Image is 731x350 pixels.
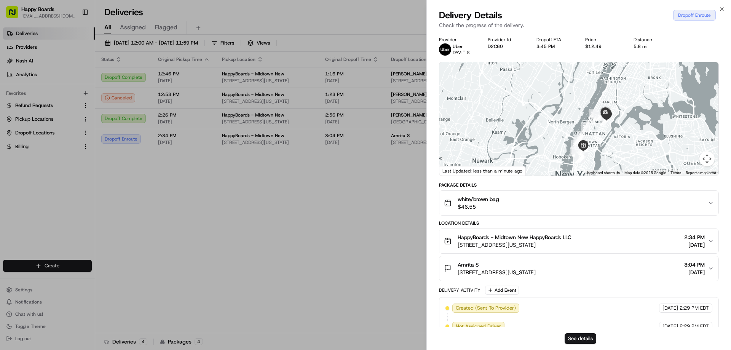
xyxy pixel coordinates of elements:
[488,43,503,50] button: D2C60
[571,145,579,154] div: 1
[76,189,92,195] span: Pylon
[72,170,122,178] span: API Documentation
[581,122,589,131] div: 25
[536,43,573,50] div: 3:45 PM
[585,37,622,43] div: Price
[662,305,678,312] span: [DATE]
[458,261,479,268] span: Amrita S
[485,286,519,295] button: Add Event
[686,171,716,175] a: Report a map error
[458,268,536,276] span: [STREET_ADDRESS][US_STATE]
[670,171,681,175] a: Terms
[439,9,502,21] span: Delivery Details
[25,139,28,145] span: •
[441,166,466,176] img: Google
[680,305,709,312] span: 2:29 PM EDT
[439,229,718,253] button: HappyBoards - Midtown New HappyBoards LLC[STREET_ADDRESS][US_STATE]2:34 PM[DATE]
[456,323,501,330] span: Not Assigned Driver
[456,305,516,312] span: Created (Sent To Provider)
[576,153,585,162] div: 12
[16,73,30,86] img: 1732323095091-59ea418b-cfe3-43c8-9ae0-d0d06d6fd42c
[441,166,466,176] a: Open this area in Google Maps (opens a new window)
[8,73,21,86] img: 1736555255976-a54dd68f-1ca7-489b-9aae-adbdc363a1c4
[34,73,125,80] div: Start new chat
[575,134,583,143] div: 23
[684,233,705,241] span: 2:34 PM
[439,182,719,188] div: Package Details
[577,131,585,139] div: 24
[20,49,126,57] input: Clear
[565,333,596,344] button: See details
[571,140,579,149] div: 20
[576,155,584,163] div: 11
[573,149,581,157] div: 7
[684,241,705,249] span: [DATE]
[439,191,718,215] button: white/brown bag$46.55
[570,147,579,156] div: 2
[15,118,21,125] img: 1736555255976-a54dd68f-1ca7-489b-9aae-adbdc363a1c4
[579,147,588,156] div: 13
[699,151,715,166] button: Map camera controls
[8,171,14,177] div: 📗
[458,203,499,211] span: $46.55
[129,75,139,84] button: Start new chat
[439,21,719,29] p: Check the progress of the delivery.
[102,118,105,124] span: •
[634,37,670,43] div: Distance
[453,50,471,56] span: DAVIT S.
[439,256,718,281] button: Amrita S[STREET_ADDRESS][US_STATE]3:04 PM[DATE]
[589,109,597,118] div: 26
[634,43,670,50] div: 5.8 mi
[536,37,573,43] div: Dropoff ETA
[587,170,620,176] button: Keyboard shortcuts
[574,136,582,144] div: 22
[684,268,705,276] span: [DATE]
[458,241,571,249] span: [STREET_ADDRESS][US_STATE]
[24,118,101,124] span: [PERSON_NAME] [PERSON_NAME]
[61,167,125,181] a: 💻API Documentation
[596,113,604,121] div: 32
[585,43,622,50] div: $12.49
[8,30,139,43] p: Welcome 👋
[572,148,580,157] div: 6
[5,167,61,181] a: 📗Knowledge Base
[439,220,719,226] div: Location Details
[15,170,58,178] span: Knowledge Base
[575,155,584,163] div: 10
[34,80,105,86] div: We're available if you need us!
[29,139,45,145] span: [DATE]
[439,37,476,43] div: Provider
[593,112,602,120] div: 31
[488,37,524,43] div: Provider Id
[458,233,571,241] span: HappyBoards - Midtown New HappyBoards LLC
[591,110,599,119] div: 27
[624,171,666,175] span: Map data ©2025 Google
[439,287,480,293] div: Delivery Activity
[575,153,583,161] div: 9
[439,43,451,56] img: uber-new-logo.jpeg
[573,137,582,145] div: 21
[8,99,49,105] div: Past conversations
[439,166,526,176] div: Last Updated: less than a minute ago
[453,43,463,50] span: Uber
[8,111,20,123] img: Dianne Alexi Soriano
[107,118,122,124] span: [DATE]
[118,97,139,107] button: See all
[64,171,70,177] div: 💻
[662,323,678,330] span: [DATE]
[684,261,705,268] span: 3:04 PM
[54,189,92,195] a: Powered byPylon
[680,323,709,330] span: 2:29 PM EDT
[8,8,23,23] img: Nash
[458,195,499,203] span: white/brown bag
